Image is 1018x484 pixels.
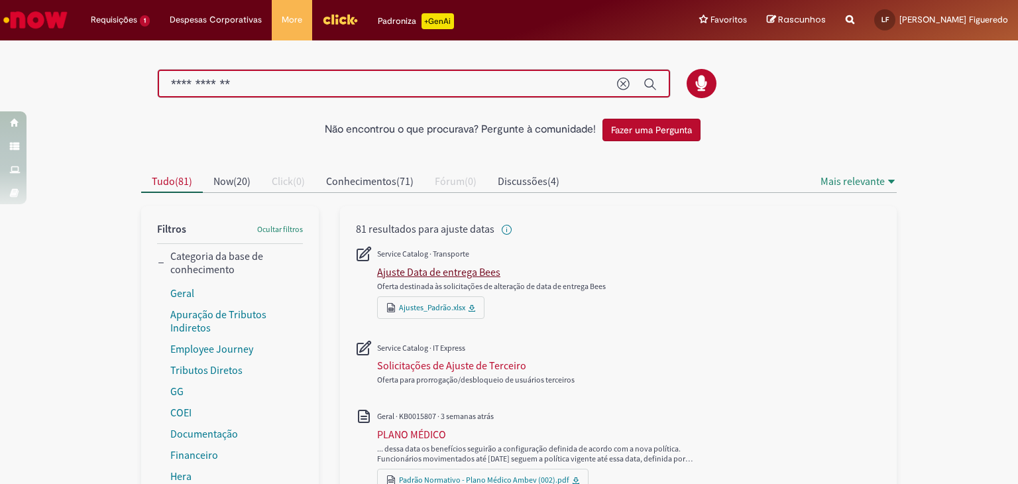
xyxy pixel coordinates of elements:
[899,14,1008,25] span: [PERSON_NAME] Figueredo
[881,15,889,24] span: LF
[322,9,358,29] img: click_logo_yellow_360x200.png
[710,13,747,27] span: Favoritos
[422,13,454,29] p: +GenAi
[767,14,826,27] a: Rascunhos
[91,13,137,27] span: Requisições
[325,124,596,136] h2: Não encontrou o que procurava? Pergunte à comunidade!
[778,13,826,26] span: Rascunhos
[140,15,150,27] span: 1
[602,119,701,141] button: Fazer uma Pergunta
[378,13,454,29] div: Padroniza
[170,13,262,27] span: Despesas Corporativas
[282,13,302,27] span: More
[1,7,70,33] img: ServiceNow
